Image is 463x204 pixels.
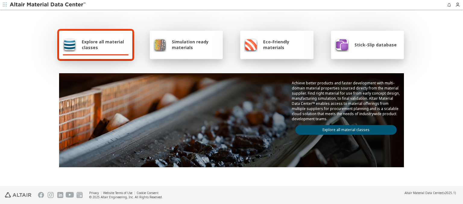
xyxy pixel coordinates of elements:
[10,2,87,8] img: Altair Material Data Center
[5,192,31,198] img: Altair Engineering
[89,195,163,199] div: © 2025 Altair Engineering, Inc. All Rights Reserved.
[89,191,99,195] a: Privacy
[292,80,400,121] p: Achieve better products and faster development with multi-domain material properties sourced dire...
[153,37,166,52] img: Simulation ready materials
[405,191,443,195] span: Altair Material Data Center
[354,42,397,48] span: Stick-Slip database
[263,39,310,50] span: Eco-Friendly materials
[103,191,132,195] a: Website Terms of Use
[137,191,159,195] a: Cookie Consent
[244,37,258,52] img: Eco-Friendly materials
[82,39,129,50] span: Explore all material classes
[335,37,349,52] img: Stick-Slip database
[172,39,219,50] span: Simulation ready materials
[405,191,456,195] div: (v2025.1)
[295,125,397,135] a: Explore all material classes
[63,37,76,52] img: Explore all material classes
